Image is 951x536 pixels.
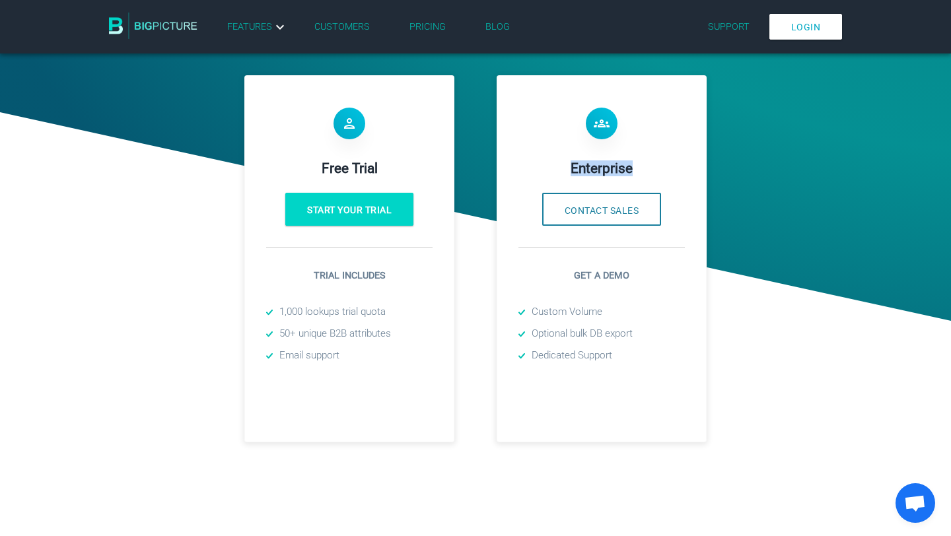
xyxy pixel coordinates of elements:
li: Email support [266,348,433,363]
li: 1,000 lookups trial quota [266,304,433,319]
a: Features [227,19,288,35]
img: BigPicture.io [109,13,197,39]
p: Get a demo [518,269,685,283]
li: Optional bulk DB export [518,326,685,341]
a: Start your trial [285,193,413,226]
a: Customers [314,21,370,32]
a: Blog [485,21,510,32]
h4: Free Trial [266,160,433,176]
a: Login [769,14,843,40]
a: Pricing [409,21,446,32]
li: Dedicated Support [518,348,685,363]
li: Custom Volume [518,304,685,319]
a: Support [708,21,750,32]
a: Open chat [896,483,935,523]
button: Contact Sales [542,193,662,226]
p: Trial includes [266,269,433,283]
li: 50+ unique B2B attributes [266,326,433,341]
h4: Enterprise [518,160,685,176]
